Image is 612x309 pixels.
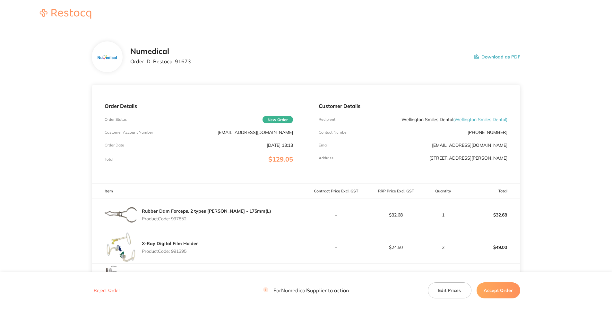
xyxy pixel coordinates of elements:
button: Accept Order [477,282,520,298]
p: Wellington Smiles Dental [401,117,507,122]
button: Reject Order [92,288,122,294]
p: Address [319,156,333,160]
p: Order Status [105,117,127,122]
p: $32.68 [366,212,426,217]
img: a21mMjVrZA [105,199,137,231]
p: [EMAIL_ADDRESS][DOMAIN_NAME] [218,130,293,135]
a: Restocq logo [33,9,98,20]
th: Contract Price Excl. GST [306,184,366,199]
p: Order Details [105,103,293,109]
img: bTgzdmk4dA [97,53,117,61]
p: $49.00 [461,240,520,255]
p: - [306,212,366,217]
p: [PHONE_NUMBER] [468,130,507,135]
button: Edit Prices [428,282,471,298]
img: NHJya3hlNw [105,231,137,263]
p: Order Date [105,143,124,147]
p: For Numedical Supplier to action [263,287,349,294]
th: Quantity [426,184,460,199]
p: 1 [426,212,460,217]
p: Emaill [319,143,330,147]
p: Total [105,157,113,162]
p: 2 [426,245,460,250]
th: Total [460,184,520,199]
span: $129.05 [268,155,293,163]
span: ( Wellington Smiles Dental ) [453,117,507,122]
a: [EMAIL_ADDRESS][DOMAIN_NAME] [432,142,507,148]
p: Customer Account Number [105,130,153,135]
p: Product Code: 997852 [142,216,271,221]
h2: Numedical [130,47,191,56]
p: $24.50 [366,245,426,250]
button: Download as PDF [474,47,520,67]
img: aml0dGNjNw [105,264,137,296]
th: Item [92,184,306,199]
p: Order ID: Restocq- 91673 [130,58,191,64]
p: Product Code: 991395 [142,249,198,254]
p: $32.68 [461,207,520,223]
img: Restocq logo [33,9,98,19]
p: Recipient [319,117,335,122]
span: New Order [263,116,293,123]
p: [STREET_ADDRESS][PERSON_NAME] [429,155,507,161]
th: RRP Price Excl. GST [366,184,426,199]
a: X-Ray Digital Film Holder [142,241,198,246]
a: Rubber Dam Forceps, 2 types [PERSON_NAME] - 175mm(L) [142,208,271,214]
p: - [306,245,366,250]
p: Contact Number [319,130,348,135]
p: Customer Details [319,103,507,109]
p: [DATE] 13:13 [267,143,293,148]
